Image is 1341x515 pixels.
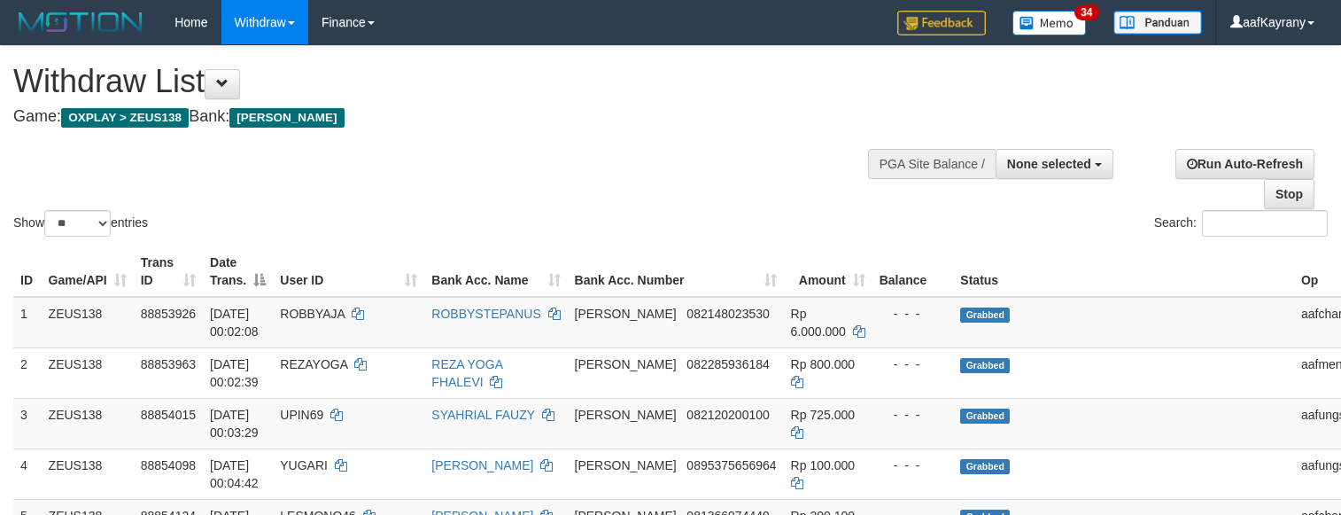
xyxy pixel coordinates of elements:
div: - - - [880,355,947,373]
img: Feedback.jpg [897,11,986,35]
span: None selected [1007,157,1091,171]
span: Grabbed [960,409,1010,424]
a: [PERSON_NAME] [431,458,533,472]
span: 88853963 [141,357,196,371]
div: - - - [880,456,947,474]
span: ROBBYAJA [280,307,345,321]
th: Status [953,246,1294,297]
label: Search: [1154,210,1328,237]
span: OXPLAY > ZEUS138 [61,108,189,128]
th: Balance [872,246,954,297]
a: SYAHRIAL FAUZY [431,408,534,422]
th: User ID: activate to sort column ascending [273,246,424,297]
span: [DATE] 00:04:42 [210,458,259,490]
h1: Withdraw List [13,64,876,99]
span: Copy 082120200100 to clipboard [686,408,769,422]
td: ZEUS138 [42,449,134,499]
span: 34 [1074,4,1098,20]
td: ZEUS138 [42,398,134,449]
span: 88853926 [141,307,196,321]
span: Rp 800.000 [791,357,855,371]
span: Copy 0895375656964 to clipboard [686,458,776,472]
a: REZA YOGA FHALEVI [431,357,502,389]
span: Copy 082285936184 to clipboard [686,357,769,371]
select: Showentries [44,210,111,237]
td: ZEUS138 [42,297,134,348]
a: Run Auto-Refresh [1175,149,1314,179]
span: Grabbed [960,358,1010,373]
span: Grabbed [960,308,1010,323]
button: None selected [996,149,1113,179]
h4: Game: Bank: [13,108,876,126]
span: Copy 082148023530 to clipboard [686,307,769,321]
span: [DATE] 00:03:29 [210,408,259,440]
th: Amount: activate to sort column ascending [784,246,872,297]
td: 2 [13,347,42,398]
span: 88854015 [141,408,196,422]
label: Show entries [13,210,148,237]
span: [DATE] 00:02:39 [210,357,259,389]
span: [PERSON_NAME] [575,307,677,321]
span: YUGARI [280,458,328,472]
th: Game/API: activate to sort column ascending [42,246,134,297]
span: Grabbed [960,459,1010,474]
img: panduan.png [1113,11,1202,35]
span: Rp 725.000 [791,408,855,422]
a: ROBBYSTEPANUS [431,307,540,321]
span: [DATE] 00:02:08 [210,307,259,339]
div: - - - [880,305,947,323]
td: ZEUS138 [42,347,134,398]
td: 4 [13,449,42,499]
a: Stop [1264,179,1314,209]
th: Date Trans.: activate to sort column descending [203,246,273,297]
th: Trans ID: activate to sort column ascending [134,246,203,297]
img: MOTION_logo.png [13,9,148,35]
span: REZAYOGA [280,357,347,371]
span: 88854098 [141,458,196,472]
td: 1 [13,297,42,348]
span: [PERSON_NAME] [575,408,677,422]
input: Search: [1202,210,1328,237]
span: [PERSON_NAME] [575,458,677,472]
div: - - - [880,406,947,424]
div: PGA Site Balance / [868,149,996,179]
span: UPIN69 [280,408,323,422]
span: [PERSON_NAME] [575,357,677,371]
th: ID [13,246,42,297]
img: Button%20Memo.svg [1012,11,1087,35]
th: Bank Acc. Name: activate to sort column ascending [424,246,567,297]
span: Rp 100.000 [791,458,855,472]
th: Bank Acc. Number: activate to sort column ascending [568,246,784,297]
span: [PERSON_NAME] [229,108,344,128]
span: Rp 6.000.000 [791,307,846,339]
td: 3 [13,398,42,449]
